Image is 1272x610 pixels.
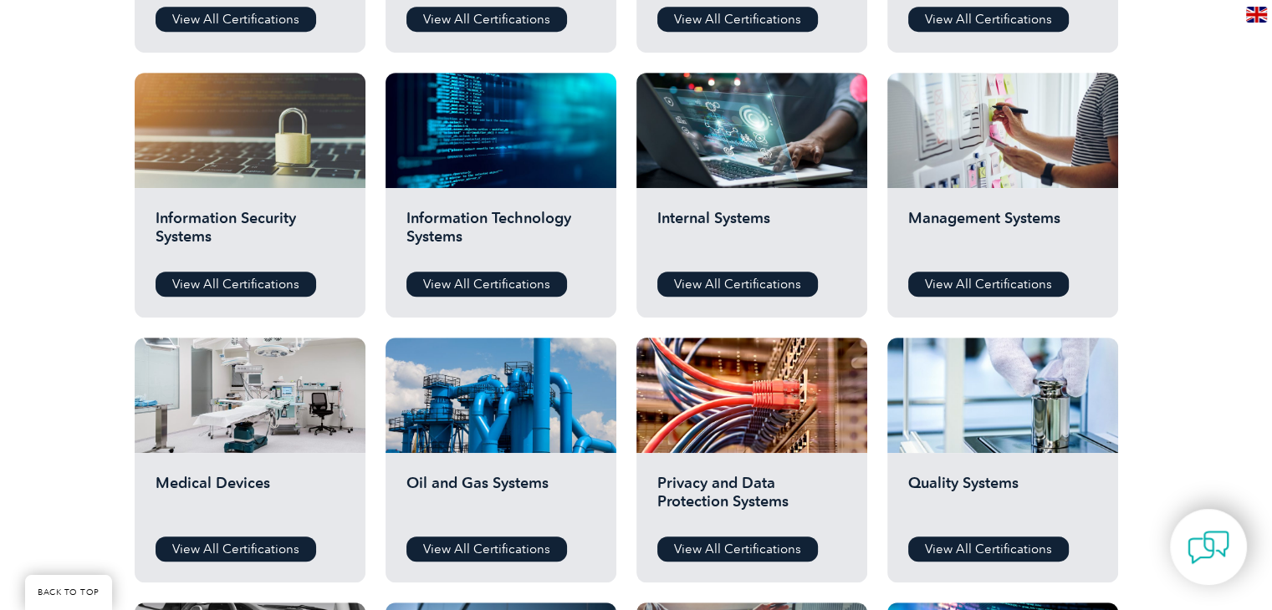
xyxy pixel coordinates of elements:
h2: Information Security Systems [156,209,345,259]
a: View All Certifications [156,272,316,297]
a: View All Certifications [156,536,316,562]
h2: Privacy and Data Protection Systems [657,474,846,524]
a: View All Certifications [908,272,1069,297]
img: en [1246,7,1267,23]
a: View All Certifications [406,272,567,297]
a: BACK TO TOP [25,575,112,610]
h2: Internal Systems [657,209,846,259]
a: View All Certifications [657,7,818,32]
img: contact-chat.png [1188,526,1229,568]
a: View All Certifications [657,272,818,297]
h2: Information Technology Systems [406,209,595,259]
a: View All Certifications [406,536,567,562]
a: View All Certifications [156,7,316,32]
a: View All Certifications [908,7,1069,32]
a: View All Certifications [657,536,818,562]
a: View All Certifications [406,7,567,32]
h2: Quality Systems [908,474,1097,524]
h2: Management Systems [908,209,1097,259]
h2: Medical Devices [156,474,345,524]
h2: Oil and Gas Systems [406,474,595,524]
a: View All Certifications [908,536,1069,562]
